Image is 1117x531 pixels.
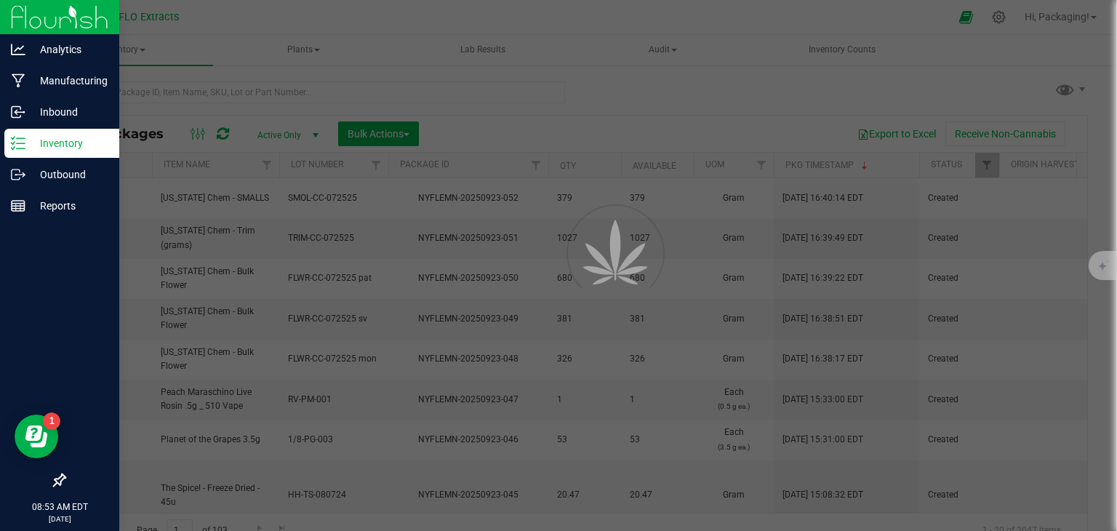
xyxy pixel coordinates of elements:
[11,136,25,151] inline-svg: Inventory
[11,73,25,88] inline-svg: Manufacturing
[25,197,113,215] p: Reports
[7,500,113,514] p: 08:53 AM EDT
[25,103,113,121] p: Inbound
[25,166,113,183] p: Outbound
[7,514,113,524] p: [DATE]
[11,105,25,119] inline-svg: Inbound
[15,415,58,458] iframe: Resource center
[43,412,60,430] iframe: Resource center unread badge
[25,135,113,152] p: Inventory
[11,42,25,57] inline-svg: Analytics
[11,167,25,182] inline-svg: Outbound
[25,41,113,58] p: Analytics
[25,72,113,89] p: Manufacturing
[11,199,25,213] inline-svg: Reports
